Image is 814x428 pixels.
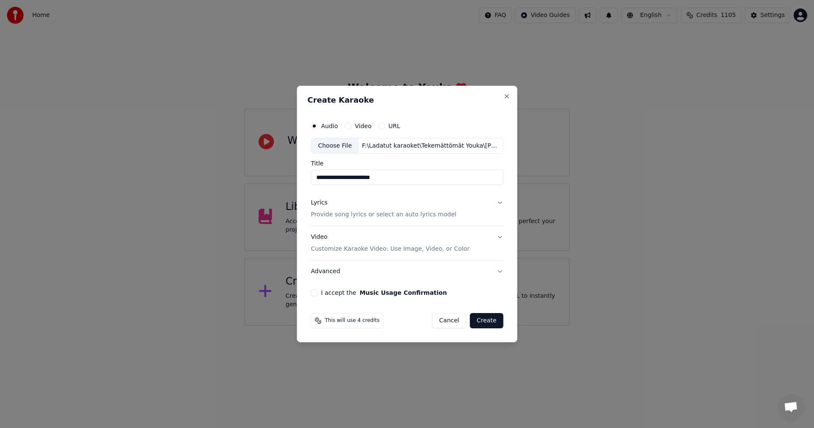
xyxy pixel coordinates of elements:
[311,192,503,226] button: LyricsProvide song lyrics or select an auto lyrics model
[355,123,371,129] label: Video
[359,142,503,150] div: F:\Ladatut karaoket\Tekemättömät Youka\[PERSON_NAME].m4a
[311,211,456,219] p: Provide song lyrics or select an auto lyrics model
[311,233,469,254] div: Video
[311,199,327,207] div: Lyrics
[321,123,338,129] label: Audio
[321,290,447,296] label: I accept the
[432,313,466,328] button: Cancel
[325,317,379,324] span: This will use 4 credits
[311,245,469,253] p: Customize Karaoke Video: Use Image, Video, or Color
[360,290,447,296] button: I accept the
[311,138,359,154] div: Choose File
[388,123,400,129] label: URL
[311,161,503,167] label: Title
[311,260,503,283] button: Advanced
[311,227,503,260] button: VideoCustomize Karaoke Video: Use Image, Video, or Color
[307,96,507,104] h2: Create Karaoke
[470,313,503,328] button: Create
